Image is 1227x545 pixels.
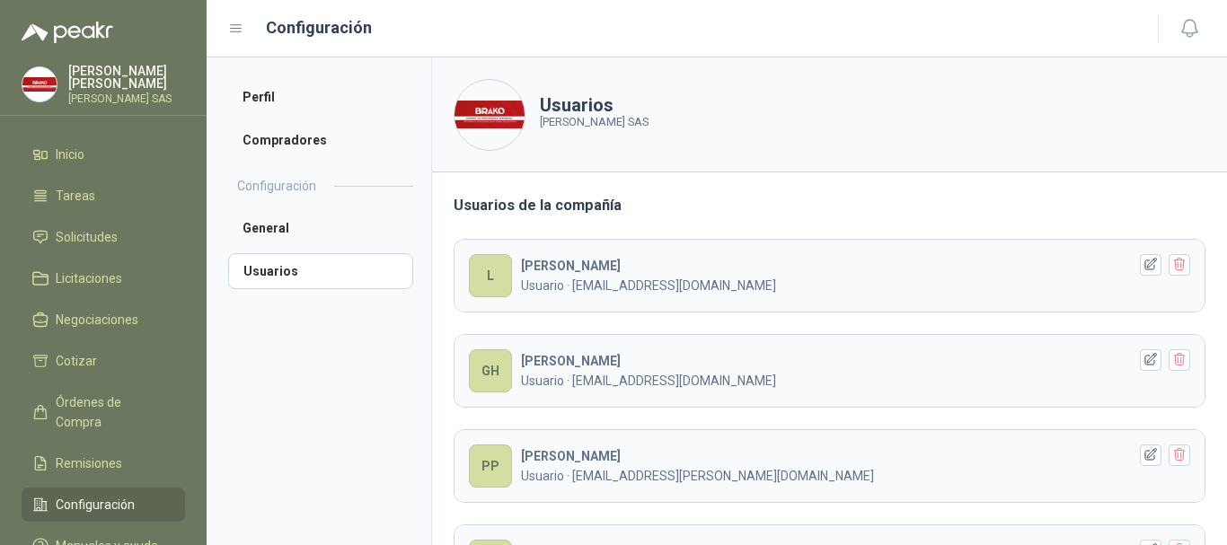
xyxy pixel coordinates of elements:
[22,220,185,254] a: Solicitudes
[22,179,185,213] a: Tareas
[22,137,185,171] a: Inicio
[22,261,185,295] a: Licitaciones
[469,254,512,297] div: L
[228,210,413,246] a: General
[22,22,113,43] img: Logo peakr
[56,310,138,330] span: Negociaciones
[22,488,185,522] a: Configuración
[237,176,316,196] h2: Configuración
[56,351,97,371] span: Cotizar
[469,444,512,488] div: PP
[521,449,621,463] b: [PERSON_NAME]
[56,453,122,473] span: Remisiones
[521,276,1127,295] p: Usuario · [EMAIL_ADDRESS][DOMAIN_NAME]
[540,113,649,131] p: [PERSON_NAME] SAS
[68,65,185,90] p: [PERSON_NAME] [PERSON_NAME]
[228,122,413,158] a: Compradores
[56,495,135,514] span: Configuración
[56,145,84,164] span: Inicio
[521,371,1127,391] p: Usuario · [EMAIL_ADDRESS][DOMAIN_NAME]
[521,354,621,368] b: [PERSON_NAME]
[455,80,525,150] img: Company Logo
[56,227,118,247] span: Solicitudes
[22,385,185,439] a: Órdenes de Compra
[22,446,185,480] a: Remisiones
[228,79,413,115] a: Perfil
[266,15,372,40] h1: Configuración
[540,97,649,113] h1: Usuarios
[22,344,185,378] a: Cotizar
[22,303,185,337] a: Negociaciones
[521,259,621,273] b: [PERSON_NAME]
[56,186,95,206] span: Tareas
[228,253,413,289] a: Usuarios
[22,67,57,101] img: Company Logo
[469,349,512,392] div: GH
[56,268,122,288] span: Licitaciones
[454,194,1205,217] h3: Usuarios de la compañía
[56,392,168,432] span: Órdenes de Compra
[68,93,185,104] p: [PERSON_NAME] SAS
[521,466,1127,486] p: Usuario · [EMAIL_ADDRESS][PERSON_NAME][DOMAIN_NAME]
